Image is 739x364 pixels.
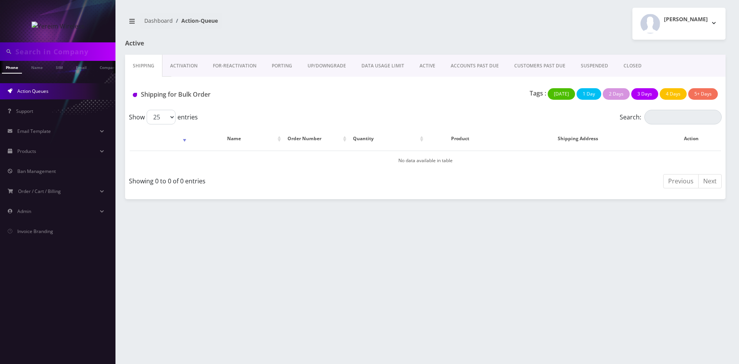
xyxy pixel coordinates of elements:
th: Name: activate to sort column ascending [189,127,283,150]
button: 1 Day [577,88,601,100]
a: UP/DOWNGRADE [300,55,354,77]
input: Search in Company [15,44,114,59]
span: Email Template [17,128,51,134]
td: No data available in table [130,151,721,170]
th: Quantity: activate to sort column ascending [349,127,425,150]
span: Order / Cart / Billing [18,188,61,195]
h1: Active [125,40,318,47]
span: Products [17,148,36,154]
a: Phone [2,61,22,74]
a: SIM [52,61,67,73]
button: 3 Days [631,88,658,100]
span: Admin [17,208,31,215]
th: Action [661,127,721,150]
th: Product [426,127,495,150]
button: 5+ Days [688,88,718,100]
a: Previous [663,174,699,188]
button: 4 Days [660,88,687,100]
a: ACCOUNTS PAST DUE [443,55,507,77]
th: Shipping Address [495,127,660,150]
input: Search: [644,110,722,124]
nav: breadcrumb [125,13,420,35]
label: Show entries [129,110,198,124]
a: CLOSED [616,55,649,77]
button: 2 Days [603,88,630,100]
h2: [PERSON_NAME] [664,16,708,23]
a: FOR-REActivation [205,55,264,77]
a: ACTIVE [412,55,443,77]
li: Action-Queue [173,17,218,25]
th: Order Number: activate to sort column ascending [284,127,348,150]
a: Email [72,61,90,73]
div: Showing 0 to 0 of 0 entries [129,173,420,186]
a: Next [698,174,722,188]
button: [DATE] [548,88,575,100]
a: Dashboard [144,17,173,24]
a: Shipping [125,55,162,77]
a: CUSTOMERS PAST DUE [507,55,573,77]
th: : activate to sort column ascending [130,127,188,150]
span: Action Queues [17,88,48,94]
a: DATA USAGE LIMIT [354,55,412,77]
h1: Shipping for Bulk Order [133,91,320,98]
a: Activation [162,55,205,77]
p: Tags : [530,89,546,98]
span: Ban Management [17,168,56,174]
select: Showentries [147,110,176,124]
label: Search: [620,110,722,124]
span: Invoice Branding [17,228,53,235]
span: Support [16,108,33,114]
a: SUSPENDED [573,55,616,77]
button: [PERSON_NAME] [632,8,726,40]
img: Shipping for Bulk Order [133,93,137,97]
a: Name [27,61,47,73]
a: Company [96,61,122,73]
img: Yereim Wireless [32,22,84,31]
a: PORTING [264,55,300,77]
